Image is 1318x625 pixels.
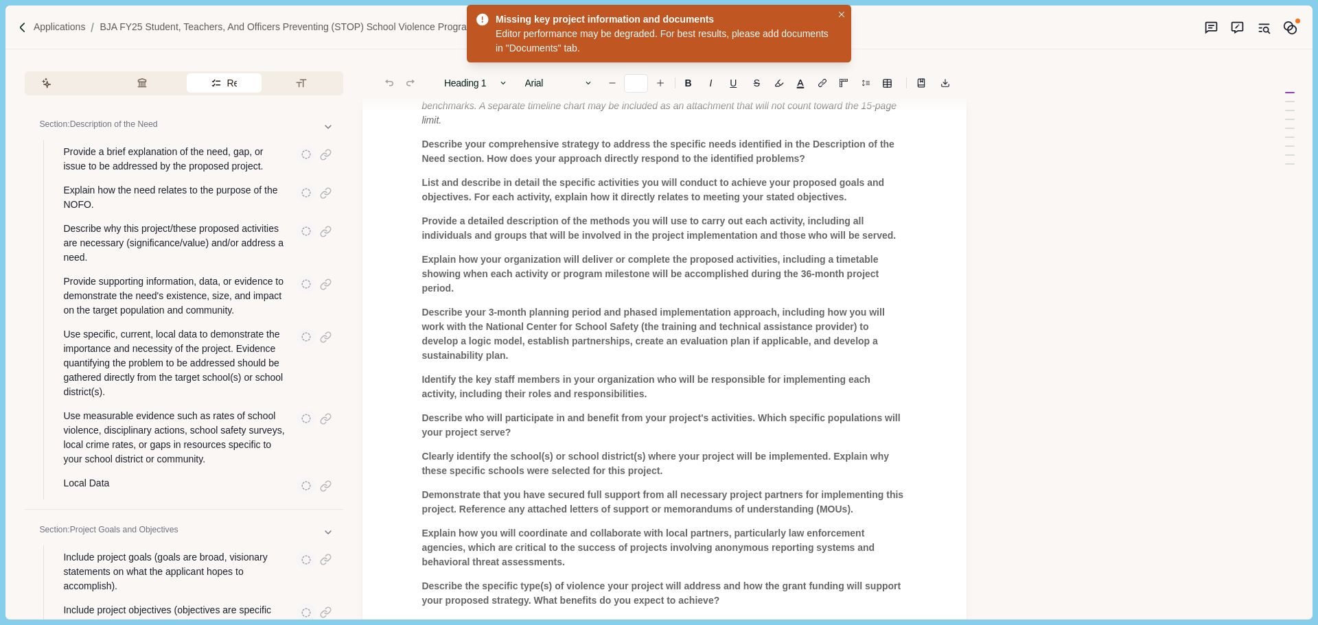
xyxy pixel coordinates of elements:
span: Clearly identify the school(s) or school district(s) where your project will be implemented. Expl... [421,451,892,476]
p: Provide a brief explanation of the need, gap, or issue to be addressed by the proposed project. [63,145,287,174]
span: Provide a detailed description of the methods you will use to carry out each activity, including ... [421,215,896,241]
div: Editor performance may be degraded. For best results, please add documents in "Documents" tab. [496,27,832,56]
button: U [723,73,744,93]
div: Missing key project information and documents [496,12,827,27]
p: Use specific, current, local data to demonstrate the importance and necessity of the project. Evi... [63,327,287,399]
button: Line height [856,73,875,93]
p: Section: Project Goals and Objectives [39,524,315,541]
button: Line height [877,73,897,93]
p: Explain how the need relates to the purpose of the NOFO. [63,183,287,212]
img: Forward slash icon [16,21,29,34]
button: Decrease font size [603,73,622,93]
p: Include project goals (goals are broad, visionary statements on what the applicant hopes to accom... [63,550,287,593]
span: Describe the specific type(s) of violence your project will address and how the grant funding wil... [421,580,903,606]
span: Identify the key staff members in your organization who will be responsible for implementing each... [421,374,872,399]
button: Line height [813,73,832,93]
button: Export to docx [936,73,955,93]
span: Requirements [227,76,237,91]
button: Undo [380,73,399,93]
b: B [685,78,692,88]
span: Describe who will participate in and benefit from your project's activities. Which specific popul... [421,412,903,438]
p: Describe why this project/these proposed activities are necessary (significance/value) and/or add... [63,222,287,265]
p: Use measurable evidence such as rates of school violence, disciplinary actions, school safety sur... [63,409,287,467]
button: Redo [401,73,420,93]
span: Explain how your organization will deliver or complete the proposed activities, including a timet... [421,254,881,294]
button: Adjust margins [834,73,853,93]
button: Heading 1 [437,73,516,93]
span: Demonstrate that you have secured full support from all necessary project partners for implementi... [421,489,906,515]
u: U [730,78,737,88]
s: S [754,78,760,88]
button: S [746,73,767,93]
button: B [678,73,699,93]
button: Close [835,8,849,22]
span: Your project should include a 3-month planning period and phased approach at the beginning that i... [421,71,899,126]
p: Section: Description of the Need [39,119,315,135]
img: Forward slash icon [85,21,100,34]
a: Applications [34,20,86,34]
span: List and describe in detail the specific activities you will conduct to achieve your proposed goa... [421,177,887,202]
span: Explain how you will coordinate and collaborate with local partners, particularly law enforcement... [421,528,877,567]
a: BJA FY25 Student, Teachers, and Officers Preventing (STOP) School Violence Program (O-BJA-2025-17... [100,20,572,34]
button: I [701,73,720,93]
button: Arial [518,73,600,93]
button: Increase font size [651,73,670,93]
button: Line height [912,73,931,93]
i: I [710,78,713,88]
p: Local Data [63,476,109,494]
span: Describe your comprehensive strategy to address the specific needs identified in the Description ... [421,139,897,164]
p: Provide supporting information, data, or evidence to demonstrate the need's existence, size, and ... [63,274,287,318]
span: Describe your 3-month planning period and phased implementation approach, including how you will ... [421,307,887,361]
